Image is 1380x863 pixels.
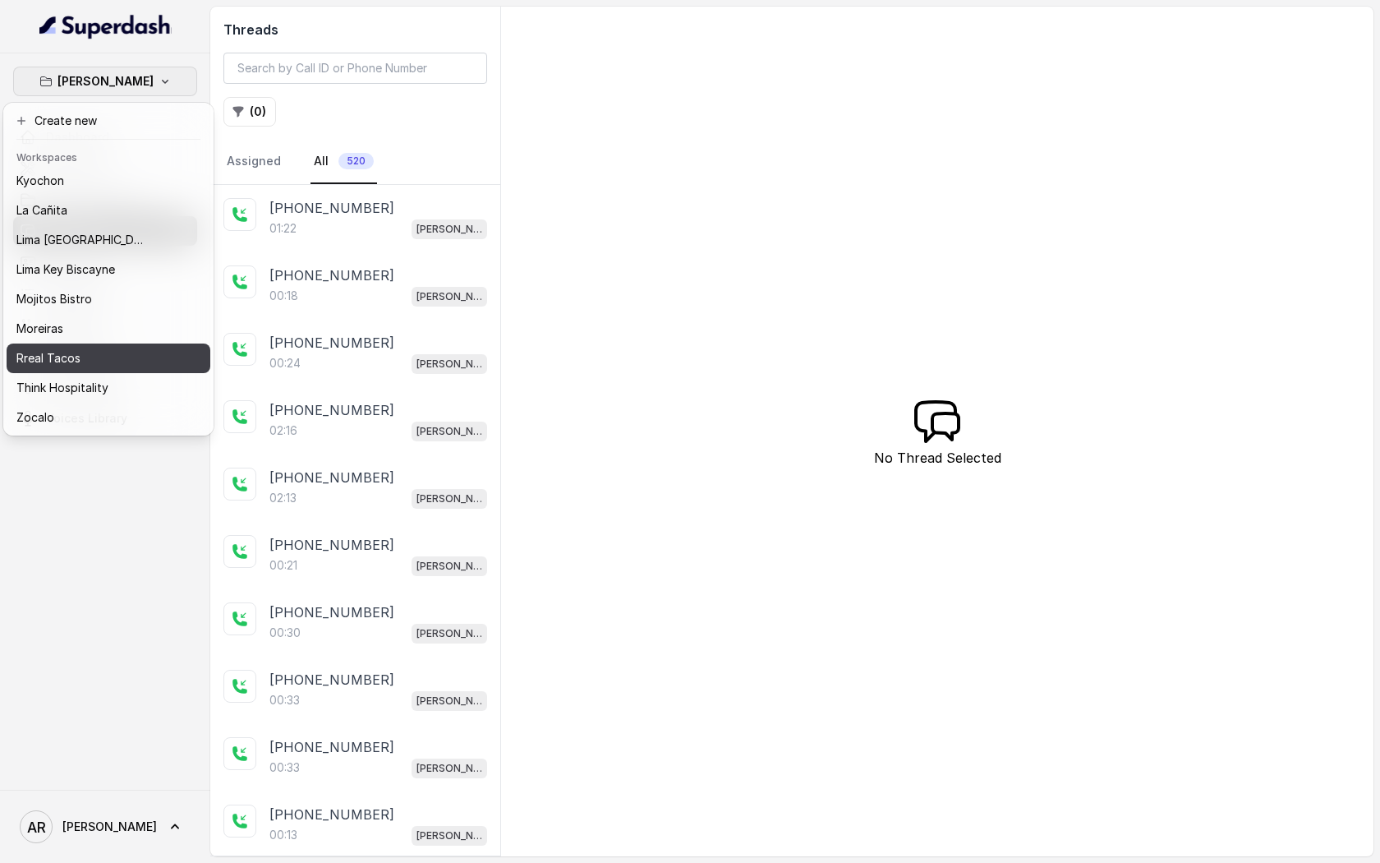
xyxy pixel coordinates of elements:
[16,319,63,339] p: Moreiras
[16,289,92,309] p: Mojitos Bistro
[16,230,148,250] p: Lima [GEOGRAPHIC_DATA]
[7,106,210,136] button: Create new
[3,103,214,436] div: [PERSON_NAME]
[57,72,154,91] p: [PERSON_NAME]
[16,408,54,427] p: Zocalo
[16,378,108,398] p: Think Hospitality
[16,201,67,220] p: La Cañita
[7,143,210,169] header: Workspaces
[16,260,115,279] p: Lima Key Biscayne
[16,348,80,368] p: Rreal Tacos
[16,171,64,191] p: Kyochon
[13,67,197,96] button: [PERSON_NAME]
